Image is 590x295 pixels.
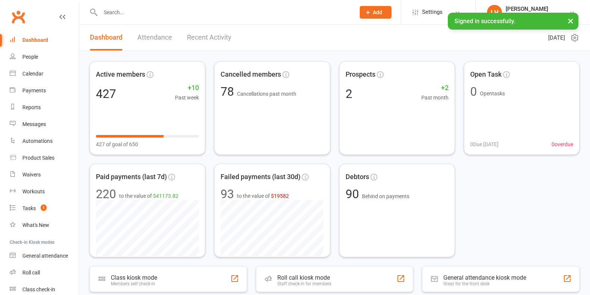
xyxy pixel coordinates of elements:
a: Tasks 1 [10,200,79,217]
span: Paid payments (last 7d) [96,172,167,182]
span: Signed in successfully. [455,18,515,25]
div: Great for the front desk [443,281,526,286]
a: Clubworx [9,7,28,26]
span: to the value of [237,192,289,200]
span: to the value of [119,192,178,200]
div: General attendance kiosk mode [443,274,526,281]
div: [PERSON_NAME] [506,6,569,12]
a: Dashboard [90,25,122,50]
span: Behind on payments [362,193,409,199]
div: Dashboard [22,37,48,43]
button: Add [360,6,391,19]
div: Product Sales [22,155,54,161]
div: Automations [22,138,53,144]
div: 427 [96,88,116,100]
span: $41173.82 [153,193,178,199]
div: 0 [470,86,477,98]
a: Recent Activity [187,25,231,50]
div: Calendar [22,71,43,77]
span: Prospects [346,69,375,80]
span: Settings [422,4,443,21]
span: Past month [421,93,449,102]
div: What's New [22,222,49,228]
a: Dashboard [10,32,79,49]
span: +10 [175,83,199,93]
div: General attendance [22,253,68,259]
div: Waivers [22,172,41,178]
div: 2 [346,88,352,100]
div: People [22,54,38,60]
span: 90 [346,187,362,201]
span: Past week [175,93,199,102]
span: Active members [96,69,145,80]
a: Automations [10,133,79,150]
button: × [564,13,577,29]
a: Roll call [10,264,79,281]
span: Open tasks [480,90,505,96]
div: Roll call [22,270,40,276]
div: 220 [96,188,116,200]
div: Messages [22,121,46,127]
span: Cancelled members [221,69,281,80]
div: Workouts [22,188,45,194]
span: Open Task [470,69,502,80]
div: Payments [22,87,46,93]
div: Reports [22,104,41,110]
input: Search... [98,7,350,18]
span: Add [373,9,382,15]
div: 93 [221,188,234,200]
div: Jummps Parkwood Pty Ltd [506,12,569,19]
a: General attendance kiosk mode [10,248,79,264]
a: People [10,49,79,65]
a: Payments [10,82,79,99]
a: Workouts [10,183,79,200]
div: Class kiosk mode [111,274,157,281]
a: Reports [10,99,79,116]
span: Cancellations past month [237,91,296,97]
span: 1 [41,205,47,211]
div: Tasks [22,205,36,211]
a: Messages [10,116,79,133]
div: Roll call kiosk mode [277,274,331,281]
span: [DATE] [548,33,565,42]
span: $19582 [271,193,289,199]
div: LH [487,5,502,20]
span: 0 overdue [552,140,573,148]
div: Staff check-in for members [277,281,331,286]
a: Waivers [10,166,79,183]
span: 78 [221,84,237,99]
a: What's New [10,217,79,234]
div: Class check-in [22,286,55,292]
span: +2 [421,83,449,93]
a: Calendar [10,65,79,82]
a: Product Sales [10,150,79,166]
span: 427 of goal of 650 [96,140,138,148]
span: Failed payments (last 30d) [221,172,300,182]
span: 0 Due [DATE] [470,140,499,148]
div: Members self check-in [111,281,157,286]
a: Attendance [137,25,172,50]
span: Debtors [346,172,369,182]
